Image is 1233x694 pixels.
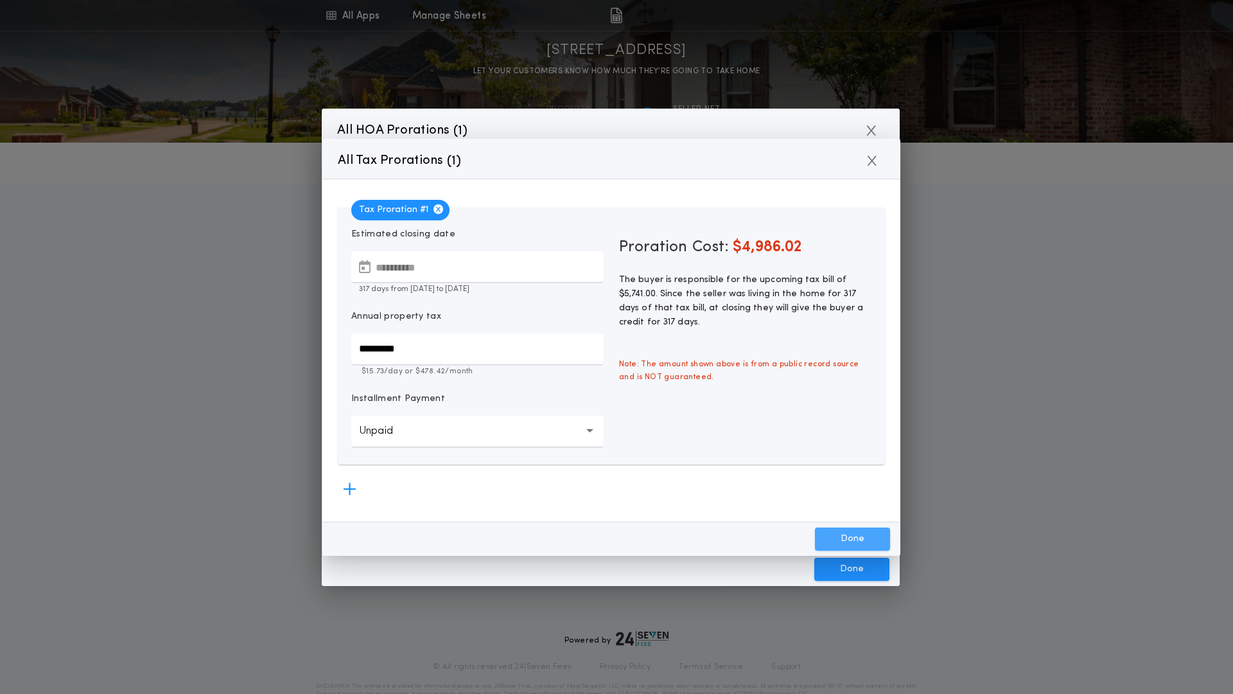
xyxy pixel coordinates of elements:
p: Unpaid [359,423,414,439]
span: Cost: [692,240,729,255]
p: $15.73 /day or $478.42 /month [351,366,604,377]
span: The buyer is responsible for the upcoming tax bill of $5,741.00. Since the seller was living in t... [619,275,863,327]
span: $4,986.02 [733,240,801,255]
input: Annual property tax [351,334,604,364]
p: Annual property tax [351,310,441,323]
p: 317 days from [DATE] to [DATE] [351,283,604,295]
button: Unpaid [351,416,604,447]
p: Estimated closing date [351,228,604,241]
span: 1 [451,155,456,168]
span: Proration [619,237,687,258]
span: Note: The amount shown above is from a public record source and is NOT guaranteed. [611,350,879,391]
p: All Tax Prorations ( ) [338,150,462,171]
button: Done [815,528,890,551]
span: Tax Proration # 1 [351,200,450,220]
p: Installment Payment [351,393,445,405]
